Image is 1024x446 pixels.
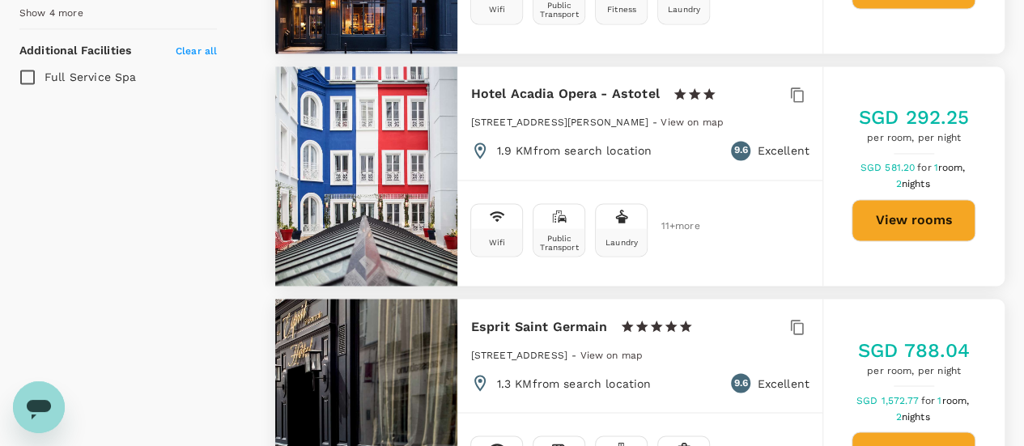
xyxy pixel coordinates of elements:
a: View on map [580,347,643,360]
div: Wifi [489,5,506,14]
span: room, [941,394,969,406]
span: room, [938,162,966,173]
span: SGD 1,572.77 [856,394,921,406]
span: Full Service Spa [45,70,136,83]
span: [STREET_ADDRESS] [470,349,567,360]
span: for [921,394,937,406]
p: 1.9 KM from search location [496,142,652,159]
h5: SGD 292.25 [859,104,970,130]
a: View on map [661,115,724,128]
span: nights [902,178,930,189]
div: Fitness [607,5,636,14]
span: 2 [895,410,932,422]
span: 11 + more [661,221,685,231]
span: - [652,117,661,128]
h5: SGD 788.04 [858,337,971,363]
span: 9.6 [734,142,748,159]
span: Show 4 more [19,6,83,22]
span: 1 [933,162,967,173]
div: Public Transport [537,233,581,251]
div: Public Transport [537,1,581,19]
div: Laundry [605,237,638,246]
p: Excellent [757,142,809,159]
span: [STREET_ADDRESS][PERSON_NAME] [470,117,648,128]
div: Wifi [489,237,506,246]
span: 2 [895,178,932,189]
h6: Esprit Saint Germain [470,315,607,338]
div: Laundry [668,5,700,14]
span: View on map [661,117,724,128]
span: 1 [937,394,971,406]
span: - [571,349,580,360]
iframe: Button to launch messaging window [13,381,65,433]
span: per room, per night [858,363,971,379]
p: 1.3 KM from search location [496,375,651,391]
p: Excellent [757,375,809,391]
h6: Additional Facilities [19,42,131,60]
span: 9.6 [734,375,748,391]
span: nights [902,410,930,422]
span: for [917,162,933,173]
span: SGD 581.20 [860,162,917,173]
h6: Hotel Acadia Opera - Astotel [470,83,659,105]
button: View rooms [852,199,975,241]
span: per room, per night [859,130,970,147]
span: Clear all [176,45,217,57]
span: View on map [580,349,643,360]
